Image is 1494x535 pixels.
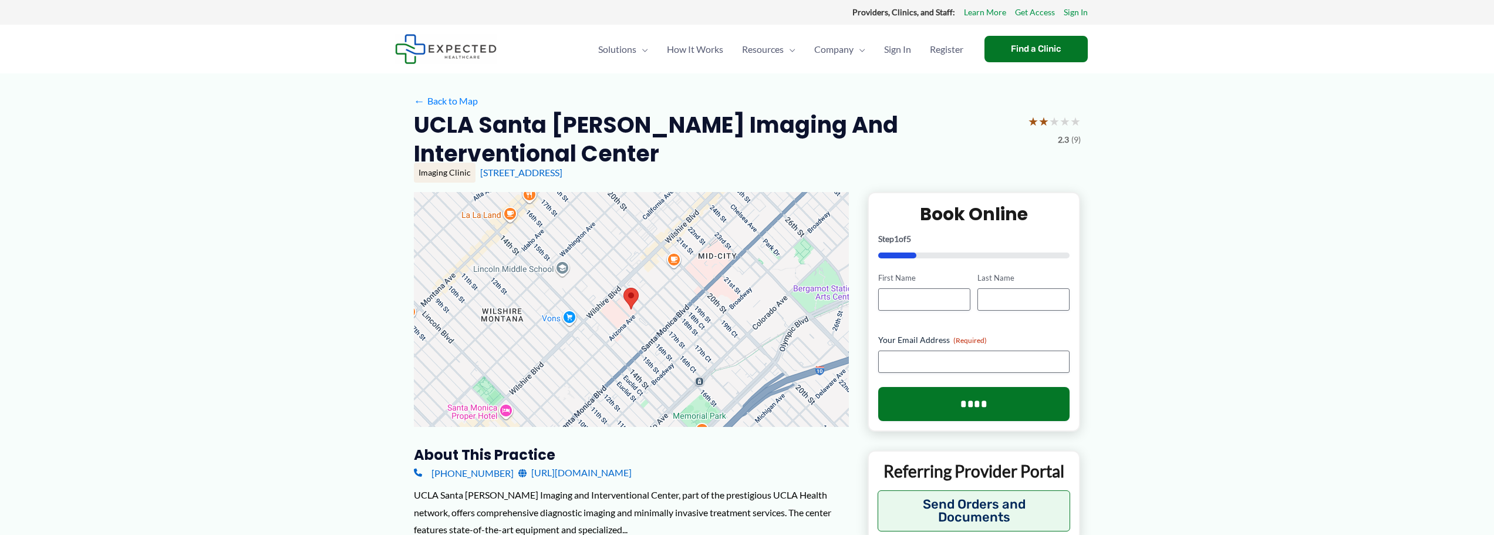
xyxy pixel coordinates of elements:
[414,446,849,464] h3: About this practice
[742,29,784,70] span: Resources
[1028,110,1038,132] span: ★
[878,460,1071,482] p: Referring Provider Portal
[414,464,514,482] a: [PHONE_NUMBER]
[1070,110,1081,132] span: ★
[930,29,963,70] span: Register
[878,334,1070,346] label: Your Email Address
[878,272,970,284] label: First Name
[977,272,1070,284] label: Last Name
[964,5,1006,20] a: Learn More
[854,29,865,70] span: Menu Toggle
[395,34,497,64] img: Expected Healthcare Logo - side, dark font, small
[920,29,973,70] a: Register
[953,336,987,345] span: (Required)
[1071,132,1081,147] span: (9)
[589,29,657,70] a: SolutionsMenu Toggle
[1038,110,1049,132] span: ★
[814,29,854,70] span: Company
[984,36,1088,62] a: Find a Clinic
[1015,5,1055,20] a: Get Access
[1064,5,1088,20] a: Sign In
[636,29,648,70] span: Menu Toggle
[1058,132,1069,147] span: 2.3
[518,464,632,482] a: [URL][DOMAIN_NAME]
[884,29,911,70] span: Sign In
[480,167,562,178] a: [STREET_ADDRESS]
[667,29,723,70] span: How It Works
[875,29,920,70] a: Sign In
[878,203,1070,226] h2: Book Online
[414,92,478,110] a: ←Back to Map
[894,234,899,244] span: 1
[414,110,1019,169] h2: UCLA Santa [PERSON_NAME] Imaging and Interventional Center
[657,29,733,70] a: How It Works
[878,490,1071,531] button: Send Orders and Documents
[598,29,636,70] span: Solutions
[733,29,805,70] a: ResourcesMenu Toggle
[805,29,875,70] a: CompanyMenu Toggle
[878,235,1070,243] p: Step of
[414,163,475,183] div: Imaging Clinic
[589,29,973,70] nav: Primary Site Navigation
[1049,110,1060,132] span: ★
[1060,110,1070,132] span: ★
[784,29,795,70] span: Menu Toggle
[906,234,911,244] span: 5
[852,7,955,17] strong: Providers, Clinics, and Staff:
[414,95,425,106] span: ←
